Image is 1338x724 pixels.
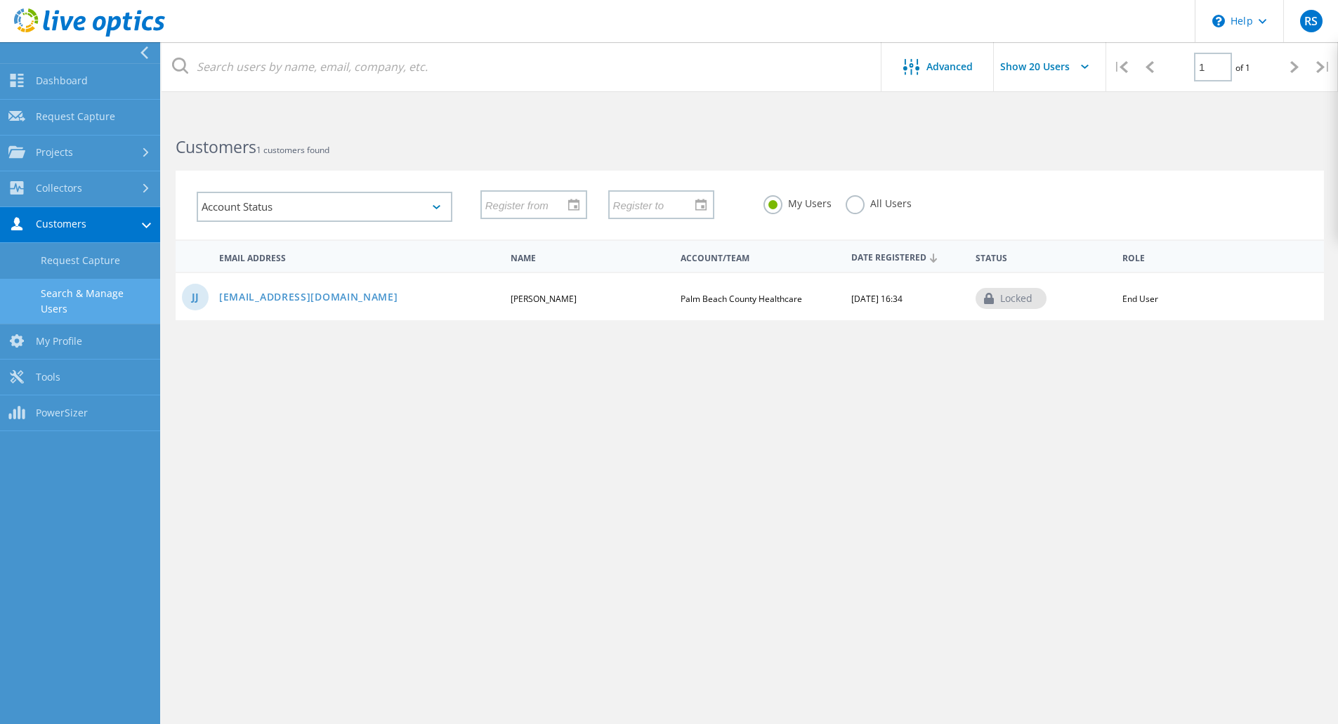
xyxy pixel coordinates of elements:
span: Email Address [219,254,499,263]
span: Role [1122,254,1269,263]
span: Palm Beach County Healthcare [681,293,802,305]
span: jj [192,292,199,302]
label: All Users [846,195,912,209]
a: [EMAIL_ADDRESS][DOMAIN_NAME] [219,292,398,304]
span: RS [1304,15,1318,27]
input: Search users by name, email, company, etc. [162,42,882,91]
span: Advanced [926,62,973,72]
span: Status [976,254,1111,263]
div: | [1309,42,1338,92]
span: Account/Team [681,254,839,263]
svg: \n [1212,15,1225,27]
span: of 1 [1235,62,1250,74]
input: Register to [610,191,704,218]
span: [PERSON_NAME] [511,293,577,305]
span: Name [511,254,669,263]
span: 1 customers found [256,144,329,156]
a: Live Optics Dashboard [14,29,165,39]
span: End User [1122,293,1158,305]
div: | [1106,42,1135,92]
span: [DATE] 16:34 [851,293,903,305]
div: locked [976,288,1047,309]
b: Customers [176,136,256,158]
div: Account Status [197,192,452,222]
label: My Users [763,195,832,209]
span: Date Registered [851,254,964,263]
input: Register from [482,191,576,218]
